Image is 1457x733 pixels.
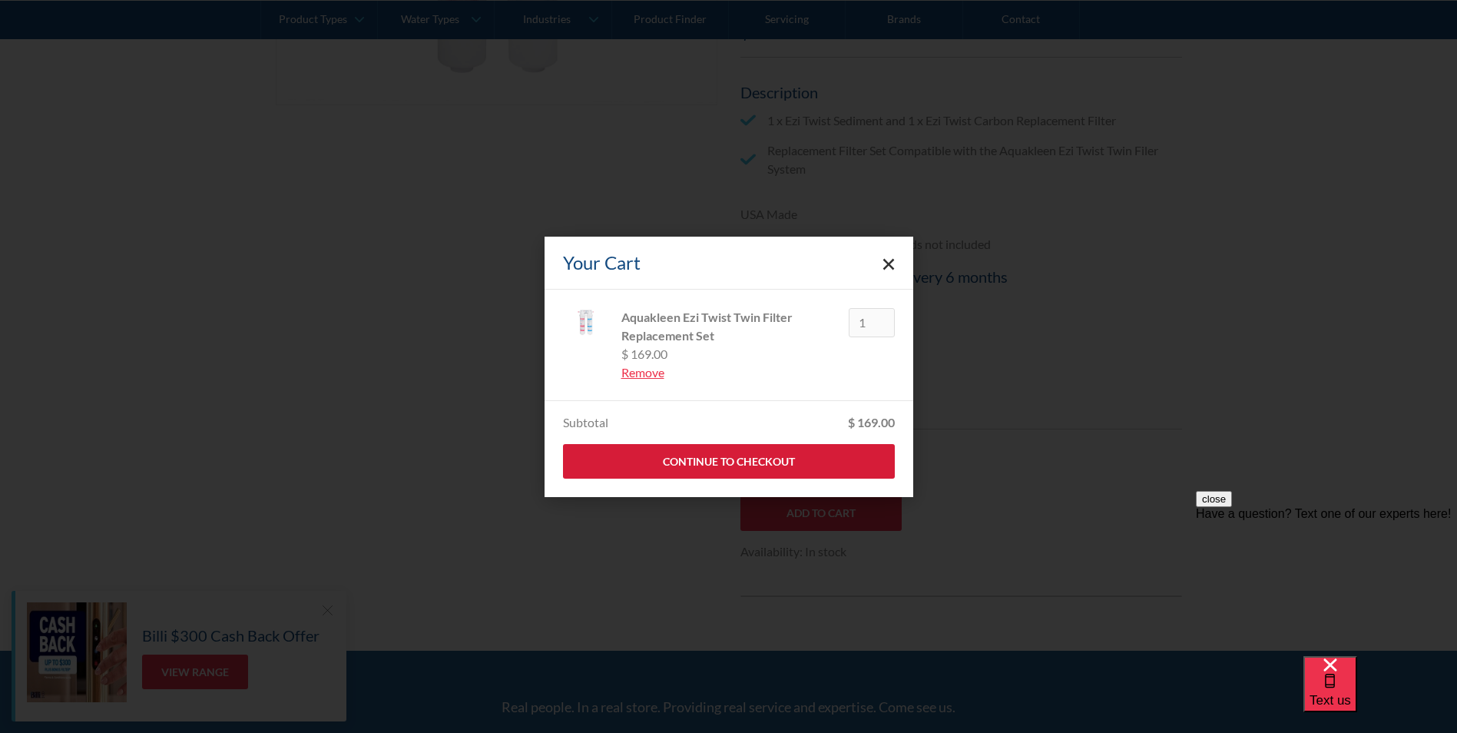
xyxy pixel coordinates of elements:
[563,413,608,432] div: Subtotal
[621,363,836,382] a: Remove item from cart
[848,413,895,432] div: $ 169.00
[563,444,895,479] a: Continue to Checkout
[882,257,895,269] a: Close cart
[563,249,641,277] div: Your Cart
[1303,656,1457,733] iframe: podium webchat widget bubble
[621,363,836,382] div: Remove
[621,308,836,345] div: Aquakleen Ezi Twist Twin Filter Replacement Set
[1196,491,1457,675] iframe: podium webchat widget prompt
[621,345,836,363] div: $ 169.00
